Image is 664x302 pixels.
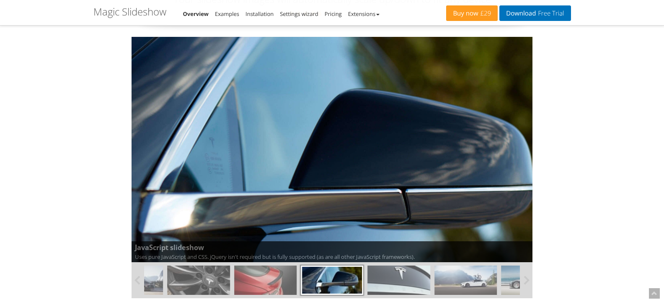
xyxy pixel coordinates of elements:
a: Extensions [348,10,380,18]
a: Buy now£29 [446,5,498,21]
a: DownloadFree Trial [499,5,571,21]
img: models-09.jpg [501,266,563,295]
b: JavaScript slideshow [135,243,530,253]
img: models-06.jpg [301,266,363,295]
a: Examples [215,10,239,18]
a: Overview [183,10,209,18]
span: £29 [478,10,491,17]
span: Uses pure JavaScript and CSS. jQuery isn't required but is fully supported (as are all other Java... [132,241,533,262]
img: models-02.jpg [101,266,163,295]
h1: Magic Slideshow [93,6,166,17]
img: models-07.jpg [368,266,430,295]
img: models-08.jpg [434,266,497,295]
a: Settings wizard [280,10,318,18]
a: Pricing [325,10,342,18]
a: Installation [245,10,274,18]
span: Free Trial [536,10,564,17]
img: models-03.jpg [168,266,230,295]
img: models-04.jpg [234,266,297,295]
